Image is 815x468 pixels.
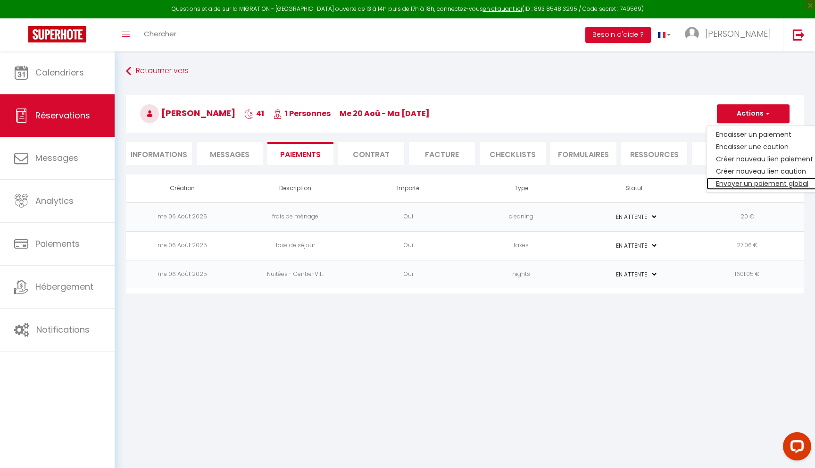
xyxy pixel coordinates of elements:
[126,202,239,231] td: me 06 Août 2025
[717,104,790,123] button: Actions
[678,18,783,51] a: ... [PERSON_NAME]
[480,142,546,165] li: CHECKLISTS
[137,18,183,51] a: Chercher
[793,29,805,41] img: logout
[126,142,192,165] li: Informations
[465,202,578,231] td: cleaning
[692,142,758,165] li: Journal
[691,175,804,202] th: Total
[126,63,804,80] a: Retourner vers
[35,152,78,164] span: Messages
[267,142,333,165] li: Paiements
[126,231,239,260] td: me 06 Août 2025
[465,175,578,202] th: Type
[35,67,84,78] span: Calendriers
[35,109,90,121] span: Réservations
[465,231,578,260] td: taxes
[144,29,176,39] span: Chercher
[239,231,352,260] td: taxe de séjour
[775,428,815,468] iframe: LiveChat chat widget
[705,28,771,40] span: [PERSON_NAME]
[352,202,465,231] td: Oui
[352,175,465,202] th: Importé
[239,260,352,289] td: Nuitées - Centre-Vil...
[28,26,86,42] img: Super Booking
[578,175,691,202] th: Statut
[338,142,404,165] li: Contrat
[340,108,430,119] span: me 20 Aoû - ma [DATE]
[691,231,804,260] td: 27.06 €
[140,107,235,119] span: [PERSON_NAME]
[691,260,804,289] td: 1601.05 €
[35,195,74,207] span: Analytics
[36,324,90,335] span: Notifications
[352,231,465,260] td: Oui
[273,108,331,119] span: 1 Personnes
[126,175,239,202] th: Création
[685,27,699,41] img: ...
[465,260,578,289] td: nights
[550,142,616,165] li: FORMULAIRES
[239,175,352,202] th: Description
[483,5,522,13] a: en cliquant ici
[621,142,687,165] li: Ressources
[352,260,465,289] td: Oui
[35,238,80,250] span: Paiements
[239,202,352,231] td: frais de ménage
[126,260,239,289] td: me 06 Août 2025
[585,27,651,43] button: Besoin d'aide ?
[409,142,475,165] li: Facture
[691,202,804,231] td: 20 €
[244,108,264,119] span: 41
[210,149,249,160] span: Messages
[35,281,93,292] span: Hébergement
